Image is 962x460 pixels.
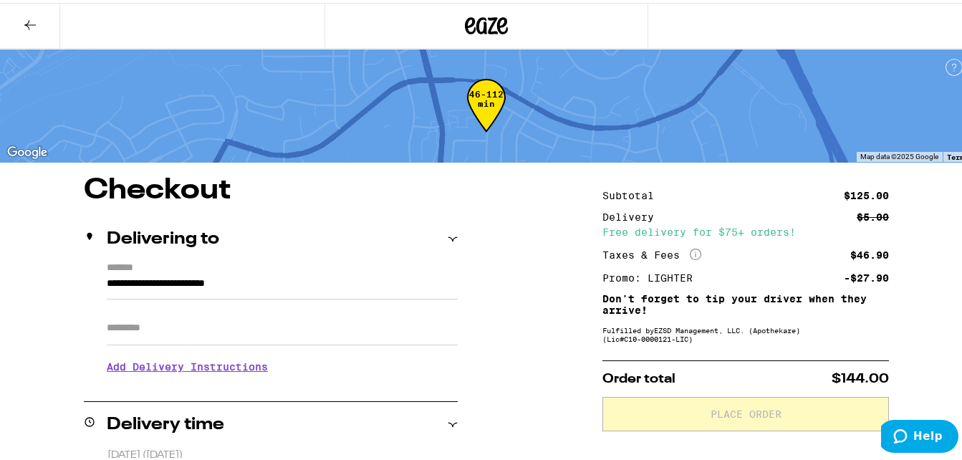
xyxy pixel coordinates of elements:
[711,406,781,416] span: Place Order
[602,209,664,219] div: Delivery
[602,370,675,383] span: Order total
[844,270,889,280] div: -$27.90
[467,87,506,140] div: 46-112 min
[107,446,458,459] p: [DATE] ([DATE])
[860,150,938,158] span: Map data ©2025 Google
[857,209,889,219] div: $5.00
[107,413,224,431] h2: Delivery time
[602,188,664,198] div: Subtotal
[602,270,703,280] div: Promo: LIGHTER
[844,188,889,198] div: $125.00
[107,348,458,380] h3: Add Delivery Instructions
[4,140,51,159] img: Google
[602,290,889,313] p: Don't forget to tip your driver when they arrive!
[881,417,958,453] iframe: Opens a widget where you can find more information
[107,380,458,392] p: We'll contact you at [PHONE_NUMBER] when we arrive
[602,246,701,259] div: Taxes & Fees
[107,228,219,245] h2: Delivering to
[850,247,889,257] div: $46.90
[832,370,889,383] span: $144.00
[4,140,51,159] a: Open this area in Google Maps (opens a new window)
[602,224,889,234] div: Free delivery for $75+ orders!
[602,323,889,340] div: Fulfilled by EZSD Management, LLC. (Apothekare) (Lic# C10-0000121-LIC )
[602,394,889,428] button: Place Order
[84,173,458,202] h1: Checkout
